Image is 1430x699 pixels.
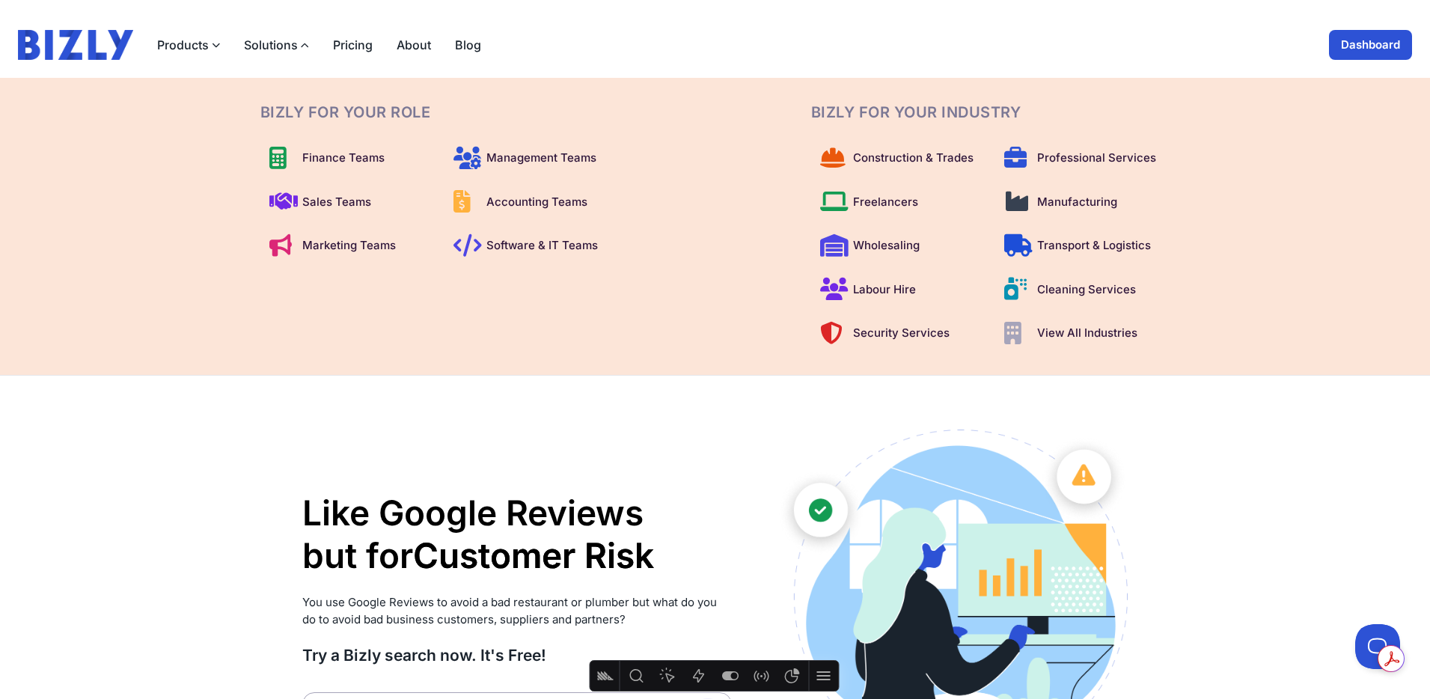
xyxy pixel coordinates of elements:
[260,102,620,123] h3: BIZLY For Your Role
[853,237,920,254] span: Wholesaling
[302,150,385,167] span: Finance Teams
[1037,281,1136,299] span: Cleaning Services
[1037,194,1117,211] span: Manufacturing
[413,578,654,621] li: Supplier Risk
[486,194,587,211] span: Accounting Teams
[811,185,986,220] a: Freelancers
[302,645,733,665] h3: Try a Bizly search now. It's Free!
[811,272,986,308] a: Labour Hire
[397,36,431,54] a: About
[302,492,733,578] h1: Like Google Reviews but for
[811,141,986,176] a: Construction & Trades
[333,36,373,54] a: Pricing
[486,237,598,254] span: Software & IT Teams
[853,150,974,167] span: Construction & Trades
[1037,237,1151,254] span: Transport & Logistics
[486,150,596,167] span: Management Teams
[455,36,481,54] a: Blog
[811,102,1170,123] h3: BIZLY For Your Industry
[302,594,733,628] p: You use Google Reviews to avoid a bad restaurant or plumber but what do you do to avoid bad busin...
[995,316,1170,351] a: View All Industries
[995,141,1170,176] a: Professional Services
[1329,30,1412,60] a: Dashboard
[995,185,1170,220] a: Manufacturing
[244,36,309,54] button: Solutions
[1037,325,1137,342] span: View All Industries
[260,185,436,220] a: Sales Teams
[1037,150,1156,167] span: Professional Services
[302,194,371,211] span: Sales Teams
[853,281,916,299] span: Labour Hire
[444,228,620,263] a: Software & IT Teams
[853,194,918,211] span: Freelancers
[995,272,1170,308] a: Cleaning Services
[157,36,220,54] button: Products
[1355,624,1400,669] iframe: Toggle Customer Support
[853,325,950,342] span: Security Services
[444,141,620,176] a: Management Teams
[811,228,986,263] a: Wholesaling
[260,141,436,176] a: Finance Teams
[302,237,396,254] span: Marketing Teams
[811,316,986,351] a: Security Services
[413,534,654,578] li: Customer Risk
[995,228,1170,263] a: Transport & Logistics
[444,185,620,220] a: Accounting Teams
[260,228,436,263] a: Marketing Teams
